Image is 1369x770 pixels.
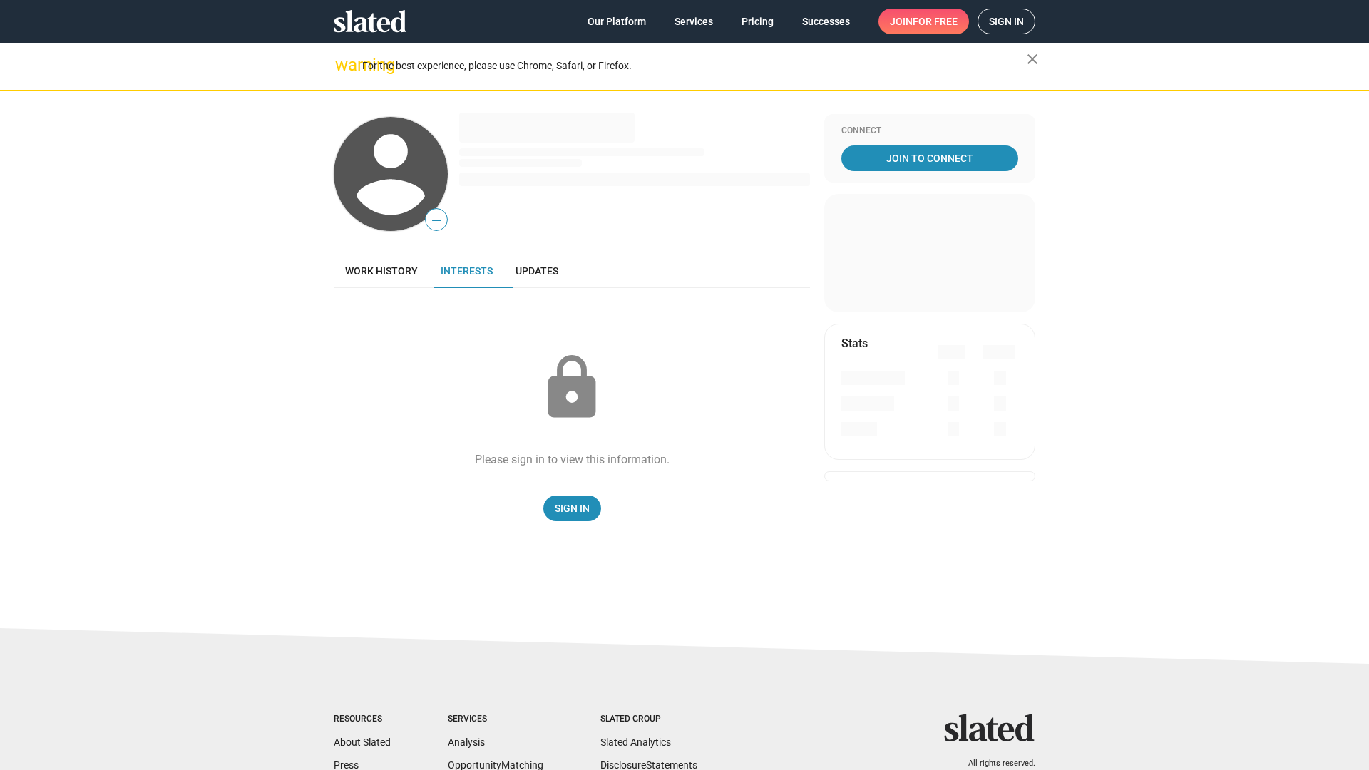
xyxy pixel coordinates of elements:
[802,9,850,34] span: Successes
[890,9,958,34] span: Join
[588,9,646,34] span: Our Platform
[742,9,774,34] span: Pricing
[448,736,485,748] a: Analysis
[600,714,697,725] div: Slated Group
[675,9,713,34] span: Services
[345,265,418,277] span: Work history
[730,9,785,34] a: Pricing
[362,56,1027,76] div: For the best experience, please use Chrome, Safari, or Firefox.
[516,265,558,277] span: Updates
[334,736,391,748] a: About Slated
[429,254,504,288] a: Interests
[600,736,671,748] a: Slated Analytics
[841,145,1018,171] a: Join To Connect
[844,145,1015,171] span: Join To Connect
[335,56,352,73] mat-icon: warning
[663,9,724,34] a: Services
[334,714,391,725] div: Resources
[841,336,868,351] mat-card-title: Stats
[791,9,861,34] a: Successes
[989,9,1024,34] span: Sign in
[555,496,590,521] span: Sign In
[536,352,607,423] mat-icon: lock
[504,254,570,288] a: Updates
[576,9,657,34] a: Our Platform
[978,9,1035,34] a: Sign in
[426,211,447,230] span: —
[841,125,1018,137] div: Connect
[913,9,958,34] span: for free
[878,9,969,34] a: Joinfor free
[1024,51,1041,68] mat-icon: close
[334,254,429,288] a: Work history
[448,714,543,725] div: Services
[475,452,670,467] div: Please sign in to view this information.
[543,496,601,521] a: Sign In
[441,265,493,277] span: Interests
